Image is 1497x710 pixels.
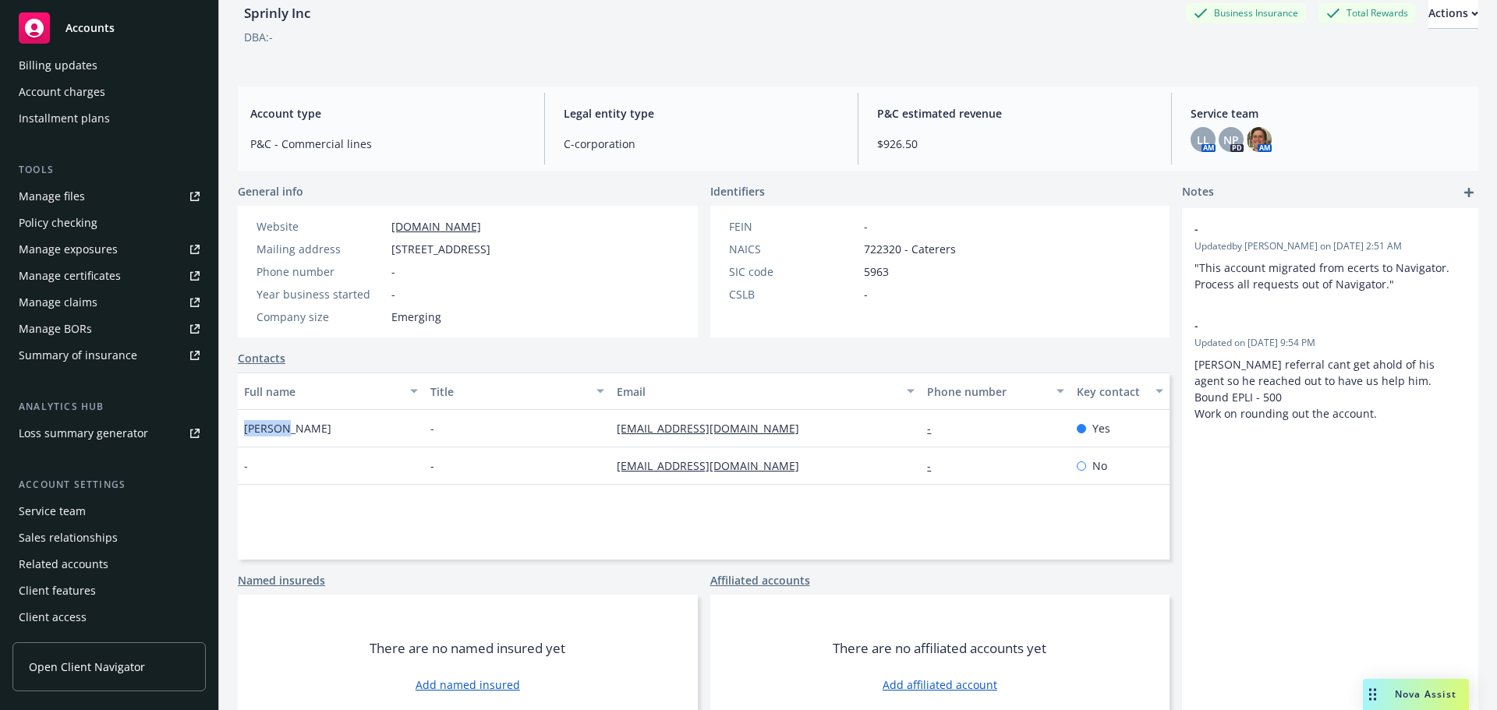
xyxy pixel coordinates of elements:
button: Email [610,373,921,410]
img: photo [1247,127,1272,152]
div: Manage BORs [19,316,92,341]
a: Installment plans [12,106,206,131]
div: Drag to move [1363,679,1382,710]
a: Add affiliated account [883,676,997,693]
span: Legal entity type [564,105,839,122]
span: - [430,420,434,436]
a: [EMAIL_ADDRESS][DOMAIN_NAME] [617,458,812,473]
span: P&C estimated revenue [877,105,1152,122]
div: Sales relationships [19,525,118,550]
div: Account settings [12,477,206,493]
a: Manage BORs [12,316,206,341]
span: - [864,286,868,302]
div: Key contact [1077,383,1146,400]
div: CSLB [729,286,858,302]
a: Manage claims [12,290,206,315]
span: - [1194,317,1425,334]
span: P&C - Commercial lines [250,136,526,152]
span: Updated on [DATE] 9:54 PM [1194,336,1466,350]
button: Nova Assist [1363,679,1469,710]
div: Service team [19,499,86,524]
a: Add named insured [416,676,520,693]
div: Account charges [19,79,105,104]
div: Summary of insurance [19,343,137,368]
div: NAICS [729,241,858,257]
span: General info [238,183,303,200]
span: Open Client Navigator [29,659,145,675]
span: - [430,457,434,474]
div: Business Insurance [1186,3,1306,23]
div: FEIN [729,218,858,235]
button: Full name [238,373,424,410]
a: Related accounts [12,552,206,577]
div: Phone number [927,383,1046,400]
div: Billing updates [19,53,97,78]
span: $926.50 [877,136,1152,152]
a: Affiliated accounts [710,572,810,588]
span: - [391,263,395,280]
span: C-corporation [564,136,839,152]
span: Manage exposures [12,237,206,262]
span: - [391,286,395,302]
div: Email [617,383,897,400]
div: Sprinly Inc [238,3,317,23]
div: DBA: - [244,29,273,45]
div: Related accounts [19,552,108,577]
div: Client access [19,605,87,630]
div: Full name [244,383,401,400]
div: Manage files [19,184,85,209]
a: - [927,421,943,436]
span: Notes [1182,183,1214,202]
span: Updated by [PERSON_NAME] on [DATE] 2:51 AM [1194,239,1466,253]
button: Phone number [921,373,1070,410]
span: There are no named insured yet [370,639,565,658]
a: Named insureds [238,572,325,588]
span: Identifiers [710,183,765,200]
div: SIC code [729,263,858,280]
div: Total Rewards [1318,3,1416,23]
a: Client features [12,578,206,603]
a: - [927,458,943,473]
a: Contacts [238,350,285,366]
div: Installment plans [19,106,110,131]
div: Policy checking [19,210,97,235]
a: Loss summary generator [12,421,206,446]
a: Account charges [12,79,206,104]
a: [EMAIL_ADDRESS][DOMAIN_NAME] [617,421,812,436]
a: Summary of insurance [12,343,206,368]
a: Manage files [12,184,206,209]
span: Emerging [391,309,441,325]
a: Client access [12,605,206,630]
p: [PERSON_NAME] referral cant get ahold of his agent so he reached out to have us help him. Bound E... [1194,356,1466,422]
span: [PERSON_NAME] [244,420,331,436]
a: Billing updates [12,53,206,78]
span: "This account migrated from ecerts to Navigator. Process all requests out of Navigator." [1194,260,1453,291]
a: Sales relationships [12,525,206,550]
span: LL [1197,132,1209,148]
div: Client features [19,578,96,603]
span: [STREET_ADDRESS] [391,241,490,257]
div: Website [257,218,385,235]
div: Phone number [257,263,385,280]
button: Title [424,373,610,410]
div: Tools [12,162,206,178]
span: No [1092,457,1107,474]
div: -Updated on [DATE] 9:54 PM[PERSON_NAME] referral cant get ahold of his agent so he reached out to... [1182,305,1478,434]
div: -Updatedby [PERSON_NAME] on [DATE] 2:51 AM"This account migrated from ecerts to Navigator. Proces... [1182,208,1478,305]
div: Analytics hub [12,399,206,415]
div: Mailing address [257,241,385,257]
a: [DOMAIN_NAME] [391,219,481,234]
a: Policy checking [12,210,206,235]
a: Accounts [12,6,206,50]
span: - [1194,221,1425,237]
span: 5963 [864,263,889,280]
a: Manage certificates [12,263,206,288]
div: Manage claims [19,290,97,315]
div: Title [430,383,587,400]
span: Service team [1191,105,1466,122]
span: Yes [1092,420,1110,436]
span: Account type [250,105,526,122]
div: Manage exposures [19,237,118,262]
div: Year business started [257,286,385,302]
span: There are no affiliated accounts yet [833,639,1046,658]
